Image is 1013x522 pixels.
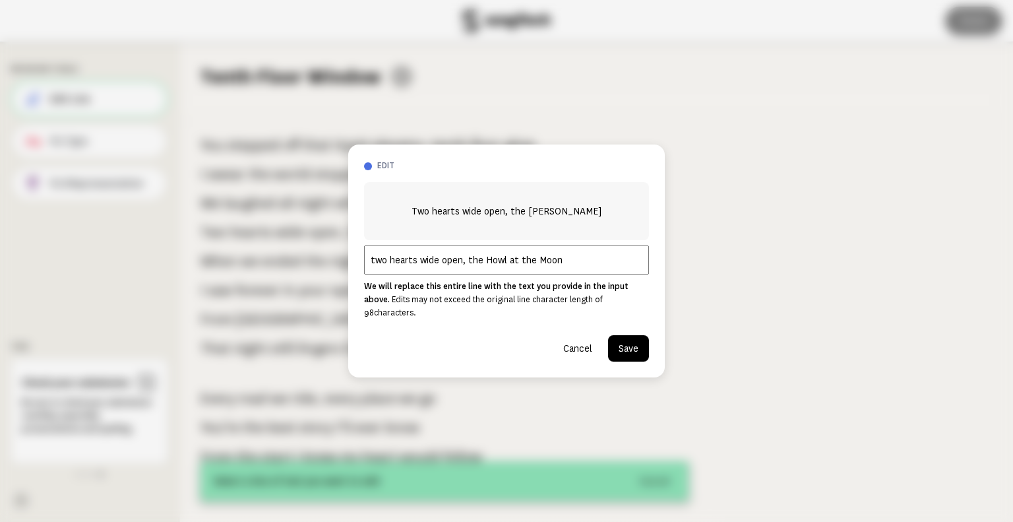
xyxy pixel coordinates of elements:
button: Cancel [553,335,603,362]
button: Save [608,335,649,362]
input: Add your line edit here [364,245,649,275]
span: Two hearts wide open, the [PERSON_NAME] [412,203,601,219]
h3: edit [377,160,649,172]
span: Edits may not exceed the original line character length of 98 characters. [364,295,603,317]
strong: We will replace this entire line with the text you provide in the input above. [364,282,629,304]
